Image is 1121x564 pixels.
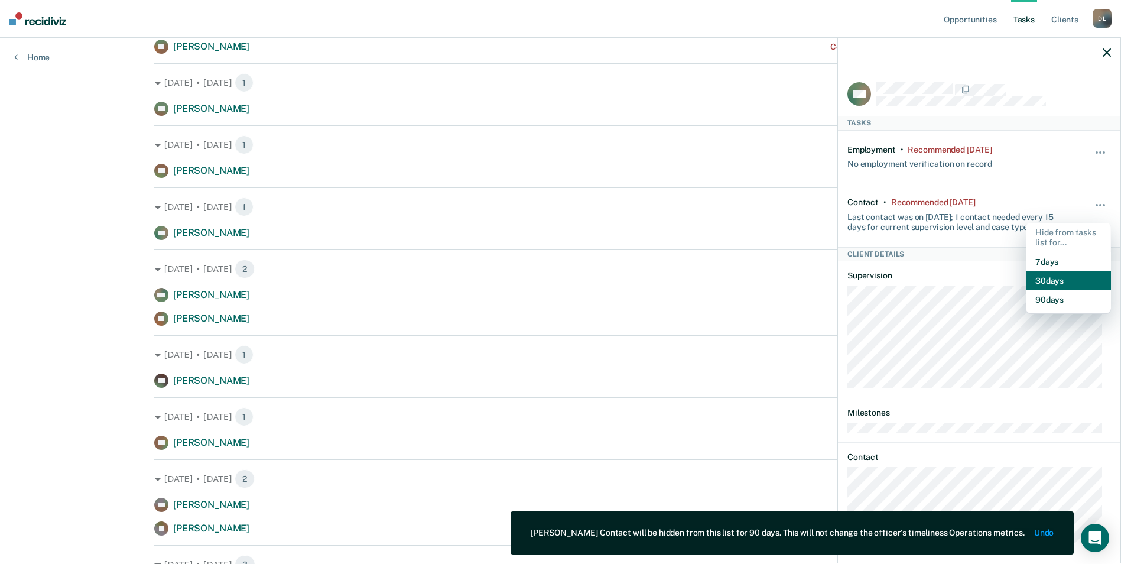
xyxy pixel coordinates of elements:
[1081,524,1109,552] div: Open Intercom Messenger
[173,437,249,448] span: [PERSON_NAME]
[235,73,254,92] span: 1
[173,523,249,534] span: [PERSON_NAME]
[1093,9,1112,28] div: D L
[847,154,992,169] div: No employment verification on record
[1026,271,1111,290] button: 30 days
[154,197,967,216] div: [DATE] • [DATE]
[173,227,249,238] span: [PERSON_NAME]
[235,469,255,488] span: 2
[1034,528,1054,538] button: Undo
[173,289,249,300] span: [PERSON_NAME]
[154,260,967,278] div: [DATE] • [DATE]
[847,145,896,155] div: Employment
[154,345,967,364] div: [DATE] • [DATE]
[173,313,249,324] span: [PERSON_NAME]
[14,52,50,63] a: Home
[154,73,967,92] div: [DATE] • [DATE]
[173,165,249,176] span: [PERSON_NAME]
[154,407,967,426] div: [DATE] • [DATE]
[1026,290,1111,309] button: 90 days
[847,271,1111,281] dt: Supervision
[235,260,255,278] span: 2
[235,197,254,216] span: 1
[838,247,1120,261] div: Client Details
[173,103,249,114] span: [PERSON_NAME]
[173,41,249,52] span: [PERSON_NAME]
[847,208,1067,232] div: Last contact was on [DATE]; 1 contact needed every 15 days for current supervision level and case...
[154,135,967,154] div: [DATE] • [DATE]
[235,135,254,154] span: 1
[235,407,254,426] span: 1
[1026,223,1111,252] div: Hide from tasks list for...
[173,375,249,386] span: [PERSON_NAME]
[154,469,967,488] div: [DATE] • [DATE]
[1026,252,1111,271] button: 7 days
[847,452,1111,462] dt: Contact
[235,345,254,364] span: 1
[173,499,249,510] span: [PERSON_NAME]
[847,197,879,208] div: Contact
[908,145,992,155] div: Recommended 4 months ago
[847,408,1111,418] dt: Milestones
[830,42,967,52] div: Contact recommended a month ago
[901,145,904,155] div: •
[838,116,1120,130] div: Tasks
[9,12,66,25] img: Recidiviz
[883,197,886,208] div: •
[891,197,975,208] div: Recommended 10 days ago
[531,528,1025,538] div: [PERSON_NAME] Contact will be hidden from this list for 90 days. This will not change the officer...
